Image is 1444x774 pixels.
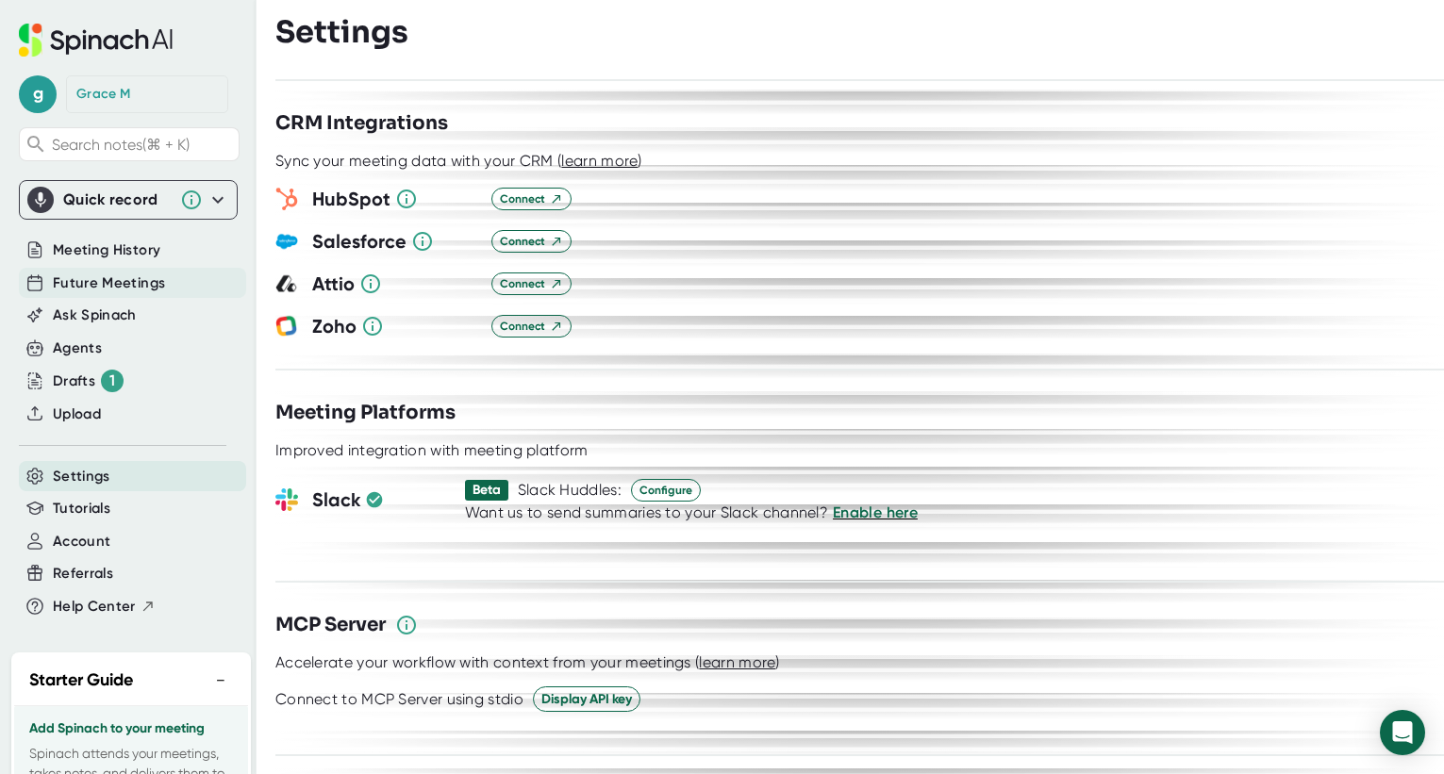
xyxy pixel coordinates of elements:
button: Agents [53,338,102,359]
button: Connect [491,230,572,253]
span: Search notes (⌘ + K) [52,136,234,154]
span: learn more [699,653,775,671]
div: Slack Huddles: [518,481,622,500]
div: Drafts [53,370,124,392]
div: Beta [473,482,501,499]
h3: Settings [275,14,408,50]
h3: Attio [312,270,477,298]
span: Connect [500,233,563,250]
h3: Zoho [312,312,477,340]
div: Connect to MCP Server using stdio [275,690,523,709]
button: − [208,667,233,694]
button: Connect [491,188,572,210]
div: Accelerate your workflow with context from your meetings ( ) [275,653,780,672]
button: Enable here [833,502,918,524]
div: Improved integration with meeting platform [275,441,589,460]
img: gYkAAAAABJRU5ErkJggg== [275,230,298,253]
span: g [19,75,57,113]
button: Help Center [53,596,156,618]
button: Display API key [533,686,640,712]
div: Want us to send summaries to your Slack channel? [465,502,833,524]
span: Display API key [541,689,632,709]
button: Connect [491,272,572,295]
button: Upload [53,403,101,425]
button: Connect [491,315,572,338]
button: Drafts 1 [53,370,124,392]
h3: Salesforce [312,227,477,255]
button: Tutorials [53,498,110,519]
span: Connect [500,190,563,207]
h3: MCP Server [275,611,386,639]
span: Help Center [53,596,136,618]
div: Sync your meeting data with your CRM ( ) [275,152,642,171]
div: Quick record [27,181,229,219]
span: Enable here [833,503,918,521]
img: 1I1G5n7jxf+A3Uo+NKs5bAAAAAElFTkSuQmCC [275,315,298,338]
h3: CRM Integrations [275,109,448,138]
div: 1 [101,370,124,392]
h3: Add Spinach to your meeting [29,721,233,736]
h3: Slack [312,486,451,514]
button: Configure [631,479,701,502]
button: Referrals [53,563,113,585]
div: Grace M [76,86,130,103]
h3: Meeting Platforms [275,399,456,427]
div: Open Intercom Messenger [1380,710,1425,755]
span: Connect [500,275,563,292]
button: Settings [53,466,110,487]
h3: HubSpot [312,185,477,213]
button: Future Meetings [53,272,165,294]
button: Ask Spinach [53,305,137,326]
button: Account [53,531,110,552]
img: 5H9lqcfvy4PBuAAAAAElFTkSuQmCC [275,272,298,295]
div: Quick record [63,190,171,209]
h2: Starter Guide [29,667,133,693]
span: learn more [561,152,638,170]
span: Connect [500,318,563,335]
button: Meeting History [53,239,160,261]
span: Configure [639,482,692,499]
